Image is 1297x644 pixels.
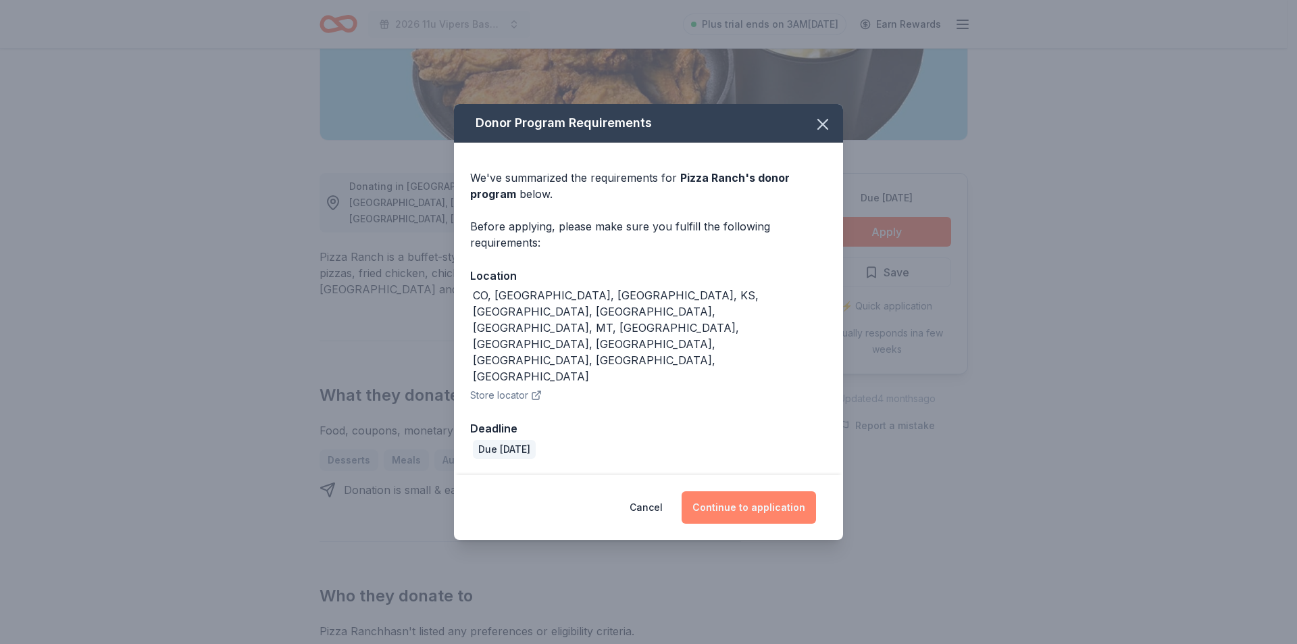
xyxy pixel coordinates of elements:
div: We've summarized the requirements for below. [470,170,827,202]
div: Location [470,267,827,284]
button: Continue to application [682,491,816,524]
div: CO, [GEOGRAPHIC_DATA], [GEOGRAPHIC_DATA], KS, [GEOGRAPHIC_DATA], [GEOGRAPHIC_DATA], [GEOGRAPHIC_D... [473,287,827,385]
div: Deadline [470,420,827,437]
div: Donor Program Requirements [454,104,843,143]
button: Store locator [470,387,542,403]
div: Due [DATE] [473,440,536,459]
button: Cancel [630,491,663,524]
div: Before applying, please make sure you fulfill the following requirements: [470,218,827,251]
